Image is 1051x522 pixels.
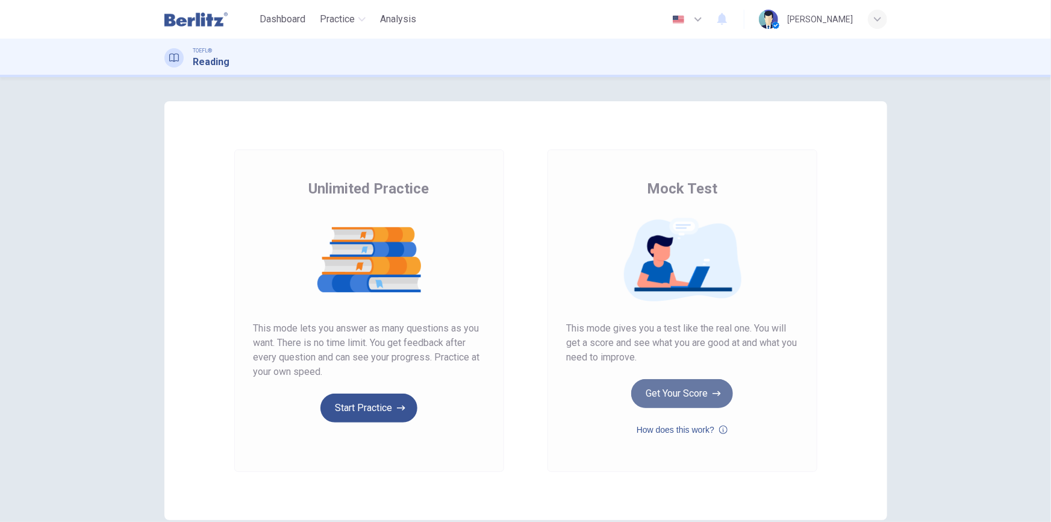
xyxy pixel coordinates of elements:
[309,179,429,198] span: Unlimited Practice
[164,7,255,31] a: Berlitz Latam logo
[637,423,728,437] button: How does this work?
[193,46,213,55] span: TOEFL®
[759,10,778,29] img: Profile picture
[567,321,798,365] span: This mode gives you a test like the real one. You will get a score and see what you are good at a...
[647,179,717,198] span: Mock Test
[164,7,228,31] img: Berlitz Latam logo
[255,8,310,30] button: Dashboard
[260,12,305,27] span: Dashboard
[315,8,370,30] button: Practice
[193,55,230,69] h1: Reading
[320,12,355,27] span: Practice
[631,379,733,408] button: Get Your Score
[254,321,485,379] span: This mode lets you answer as many questions as you want. There is no time limit. You get feedback...
[788,12,853,27] div: [PERSON_NAME]
[375,8,421,30] button: Analysis
[671,15,686,24] img: en
[380,12,416,27] span: Analysis
[320,394,417,423] button: Start Practice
